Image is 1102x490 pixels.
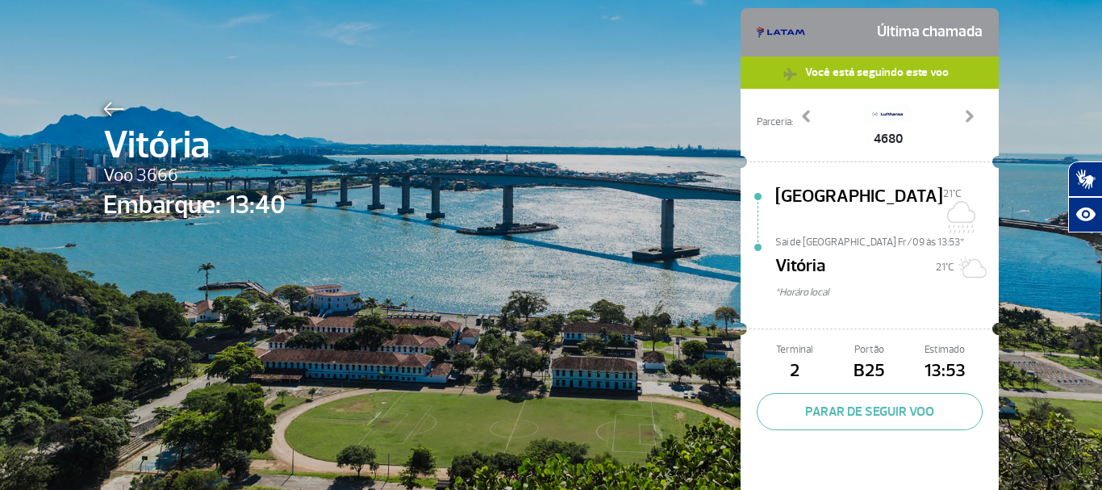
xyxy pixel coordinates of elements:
span: Sai de [GEOGRAPHIC_DATA] Fr/09 às 13:53* [775,235,999,246]
span: 21°C [943,187,962,200]
span: Estimado [908,342,983,358]
span: Terminal [757,342,832,358]
span: 21°C [936,261,954,274]
span: Vitória [775,253,825,285]
img: Sol com muitas nuvens [954,251,987,283]
button: PARAR DE SEGUIR VOO [757,393,983,430]
span: Última chamada [877,16,983,48]
button: Abrir tradutor de língua de sinais. [1068,161,1102,197]
img: Chuvoso [943,201,975,233]
span: Voo 3666 [103,162,286,190]
span: Você está seguindo este voo [797,57,957,87]
span: Vitória [103,116,286,174]
span: 13:53 [908,358,983,385]
div: Plugin de acessibilidade da Hand Talk. [1068,161,1102,232]
span: B25 [832,358,907,385]
span: Embarque: 13:40 [103,186,286,224]
button: Abrir recursos assistivos. [1068,197,1102,232]
span: Portão [832,342,907,358]
span: [GEOGRAPHIC_DATA] [775,183,943,235]
span: 2 [757,358,832,385]
span: Parceria: [757,115,793,130]
span: *Horáro local [775,285,999,300]
span: 4680 [864,129,912,149]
